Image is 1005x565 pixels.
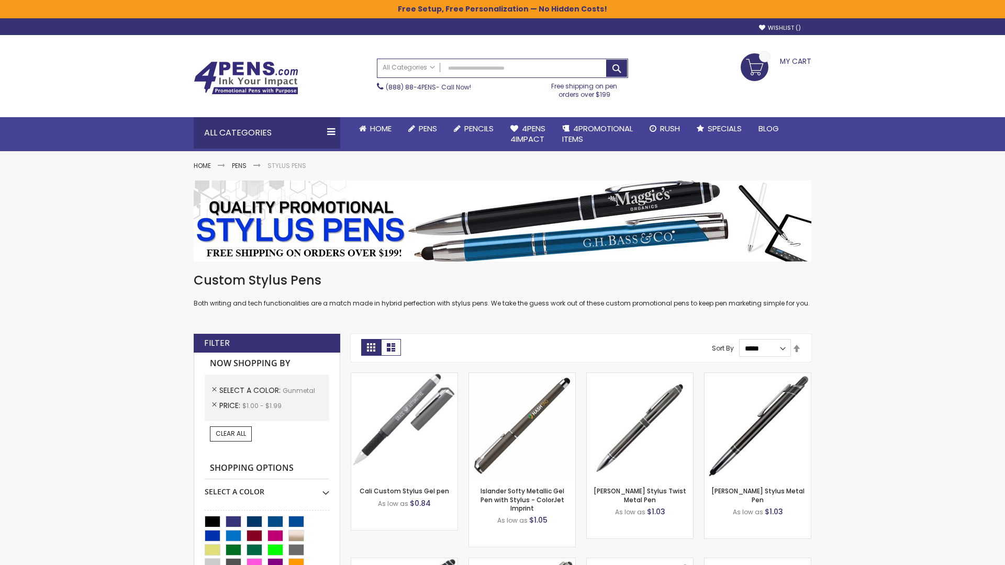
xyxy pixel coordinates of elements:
[469,373,575,479] img: Islander Softy Metallic Gel Pen with Stylus - ColorJet Imprint-Gunmetal
[370,123,392,134] span: Home
[219,385,283,395] span: Select A Color
[660,123,680,134] span: Rush
[510,123,545,144] span: 4Pens 4impact
[205,479,329,497] div: Select A Color
[210,426,252,441] a: Clear All
[711,487,805,504] a: [PERSON_NAME] Stylus Metal Pen
[194,117,340,149] div: All Categories
[502,117,554,151] a: 4Pens4impact
[194,161,211,170] a: Home
[705,373,811,479] img: Olson Stylus Metal Pen-Gunmetal
[378,499,408,508] span: As low as
[386,83,436,92] a: (888) 88-4PENS
[219,400,242,411] span: Price
[242,401,282,410] span: $1.00 - $1.99
[541,78,629,99] div: Free shipping on pen orders over $199
[194,272,811,289] h1: Custom Stylus Pens
[481,487,564,512] a: Islander Softy Metallic Gel Pen with Stylus - ColorJet Imprint
[360,487,449,495] a: Cali Custom Stylus Gel pen
[469,372,575,381] a: Islander Softy Metallic Gel Pen with Stylus - ColorJet Imprint-Gunmetal
[194,180,811,262] img: Stylus Pens
[351,372,457,381] a: Cali Custom Stylus Gel pen-Gunmetal
[464,123,494,134] span: Pencils
[351,117,400,140] a: Home
[361,339,381,356] strong: Grid
[647,506,665,517] span: $1.03
[615,507,645,516] span: As low as
[205,457,329,480] strong: Shopping Options
[400,117,445,140] a: Pens
[733,507,763,516] span: As low as
[283,386,315,395] span: Gunmetal
[351,373,457,479] img: Cali Custom Stylus Gel pen-Gunmetal
[529,515,548,525] span: $1.05
[759,24,801,32] a: Wishlist
[216,429,246,438] span: Clear All
[232,161,247,170] a: Pens
[554,117,641,151] a: 4PROMOTIONALITEMS
[705,372,811,381] a: Olson Stylus Metal Pen-Gunmetal
[194,272,811,308] div: Both writing and tech functionalities are a match made in hybrid perfection with stylus pens. We ...
[377,59,440,76] a: All Categories
[204,337,230,349] strong: Filter
[205,353,329,375] strong: Now Shopping by
[419,123,437,134] span: Pens
[562,123,633,144] span: 4PROMOTIONAL ITEMS
[587,373,693,479] img: Colter Stylus Twist Metal Pen-Gunmetal
[594,487,686,504] a: [PERSON_NAME] Stylus Twist Metal Pen
[194,61,298,95] img: 4Pens Custom Pens and Promotional Products
[641,117,688,140] a: Rush
[708,123,742,134] span: Specials
[497,516,528,525] span: As low as
[267,161,306,170] strong: Stylus Pens
[410,498,431,508] span: $0.84
[750,117,787,140] a: Blog
[765,506,783,517] span: $1.03
[445,117,502,140] a: Pencils
[386,83,471,92] span: - Call Now!
[758,123,779,134] span: Blog
[383,63,435,72] span: All Categories
[587,372,693,381] a: Colter Stylus Twist Metal Pen-Gunmetal
[712,344,734,353] label: Sort By
[688,117,750,140] a: Specials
